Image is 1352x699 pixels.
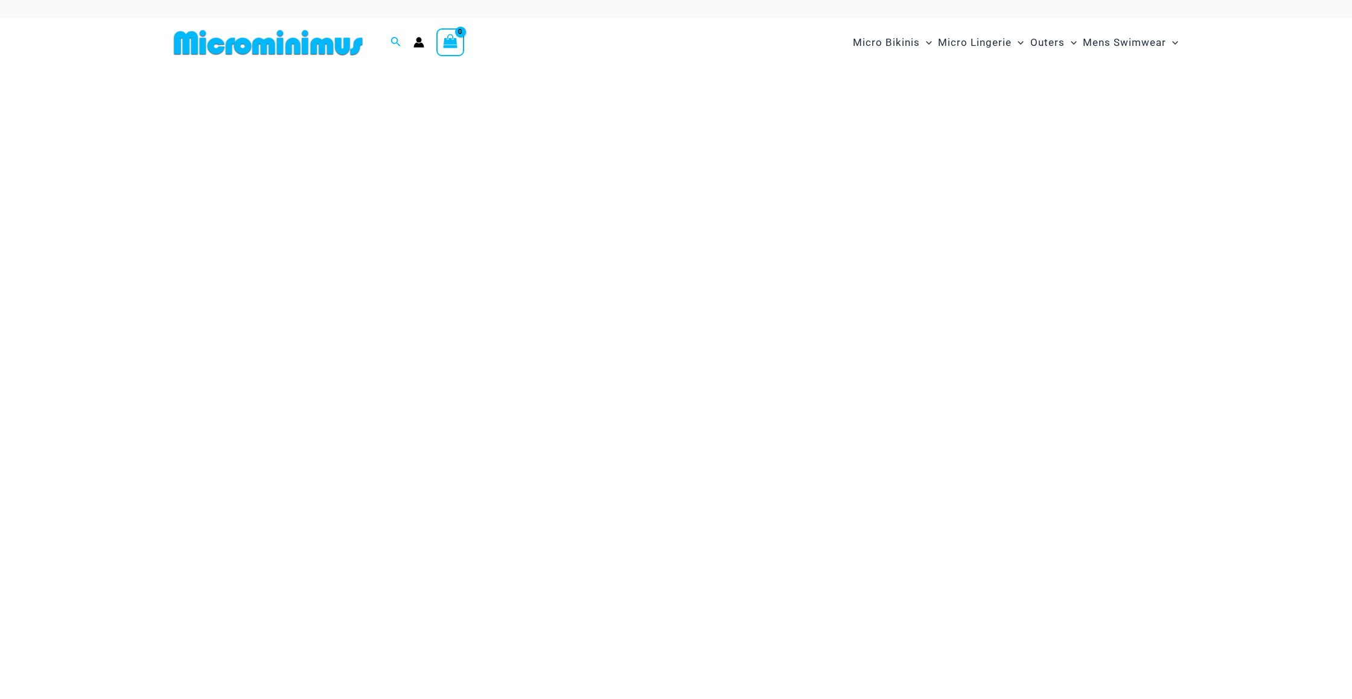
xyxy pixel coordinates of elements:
span: Mens Swimwear [1083,27,1166,58]
span: Menu Toggle [1012,27,1024,58]
nav: Site Navigation [848,22,1183,63]
span: Menu Toggle [1065,27,1077,58]
span: Menu Toggle [1166,27,1178,58]
a: OutersMenu ToggleMenu Toggle [1027,24,1080,61]
span: Menu Toggle [920,27,932,58]
a: Micro BikinisMenu ToggleMenu Toggle [850,24,935,61]
span: Outers [1030,27,1065,58]
span: Micro Lingerie [938,27,1012,58]
span: Micro Bikinis [853,27,920,58]
a: Search icon link [391,35,401,50]
a: Mens SwimwearMenu ToggleMenu Toggle [1080,24,1181,61]
a: View Shopping Cart, empty [436,28,464,56]
a: Micro LingerieMenu ToggleMenu Toggle [935,24,1027,61]
img: MM SHOP LOGO FLAT [169,29,368,56]
a: Account icon link [413,37,424,48]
